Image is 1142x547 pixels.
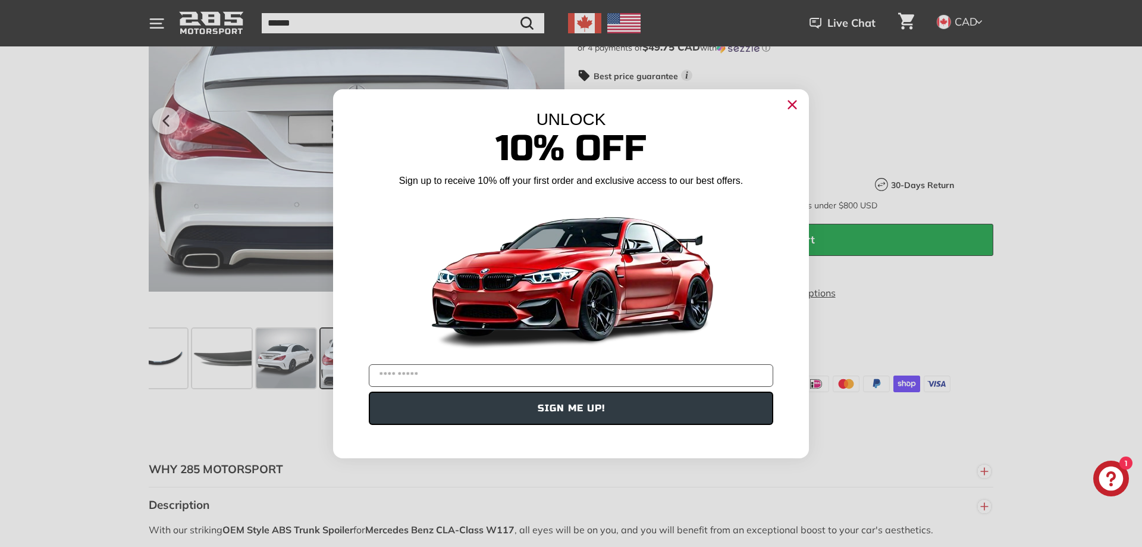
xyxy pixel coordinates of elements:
button: SIGN ME UP! [369,392,773,425]
span: Sign up to receive 10% off your first order and exclusive access to our best offers. [399,176,743,186]
span: UNLOCK [537,110,606,129]
img: Banner showing BMW 4 Series Body kit [422,192,720,360]
input: YOUR EMAIL [369,364,773,387]
inbox-online-store-chat: Shopify online store chat [1090,461,1132,499]
button: Close dialog [783,95,802,114]
span: 10% Off [495,127,647,170]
